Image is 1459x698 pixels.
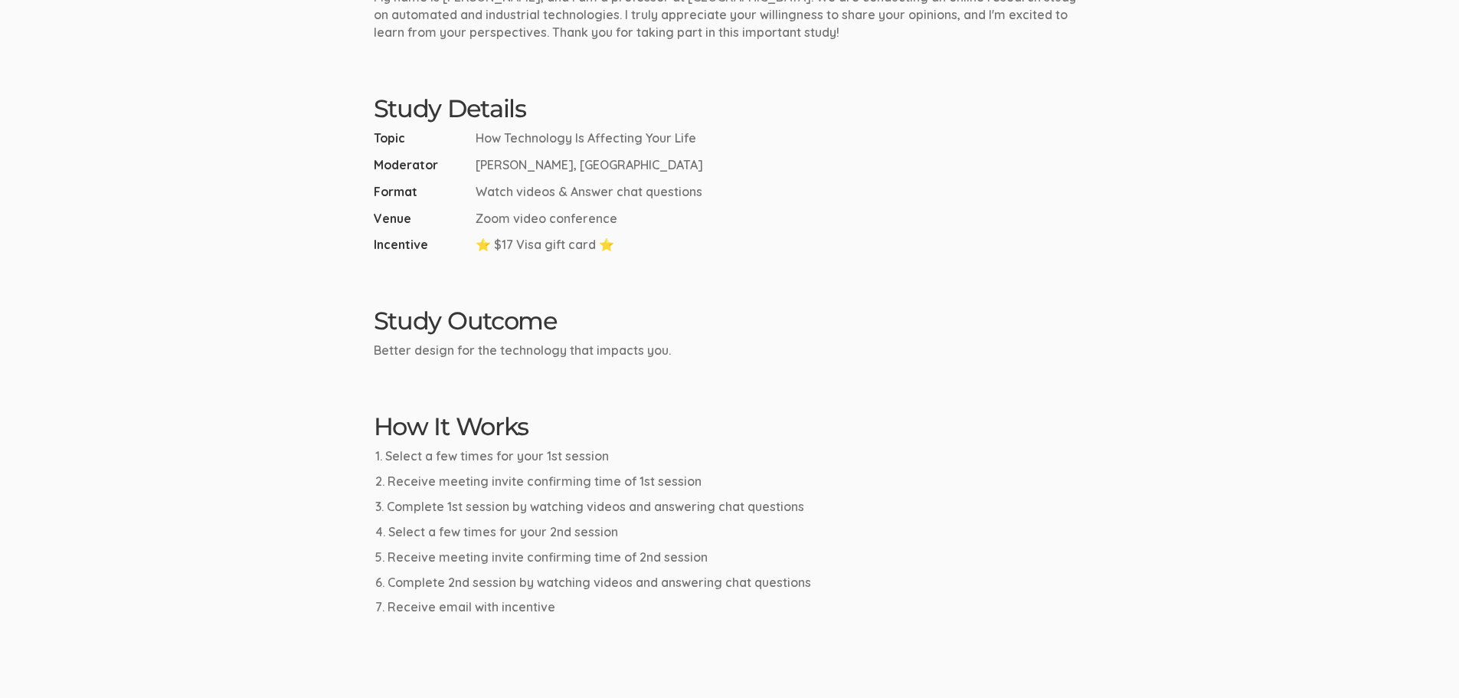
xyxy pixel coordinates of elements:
[374,156,469,174] span: Moderator
[476,210,617,228] span: Zoom video conference
[374,236,469,254] span: Incentive
[1382,624,1459,698] iframe: Chat Widget
[476,156,703,174] span: [PERSON_NAME], [GEOGRAPHIC_DATA]
[374,183,469,201] span: Format
[375,549,1086,566] li: Receive meeting invite confirming time of 2nd session
[375,574,1086,591] li: Complete 2nd session by watching videos and answering chat questions
[374,210,469,228] span: Venue
[476,183,702,201] span: Watch videos & Answer chat questions
[374,95,1086,122] h2: Study Details
[375,523,1086,541] li: Select a few times for your 2nd session
[375,598,1086,616] li: Receive email with incentive
[375,447,1086,465] li: Select a few times for your 1st session
[476,236,614,254] span: ⭐ $17 Visa gift card ⭐
[374,413,1086,440] h2: How It Works
[374,342,1086,359] p: Better design for the technology that impacts you.
[374,307,1086,334] h2: Study Outcome
[476,129,696,147] span: How Technology Is Affecting Your Life
[375,498,1086,516] li: Complete 1st session by watching videos and answering chat questions
[375,473,1086,490] li: Receive meeting invite confirming time of 1st session
[374,129,469,147] span: Topic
